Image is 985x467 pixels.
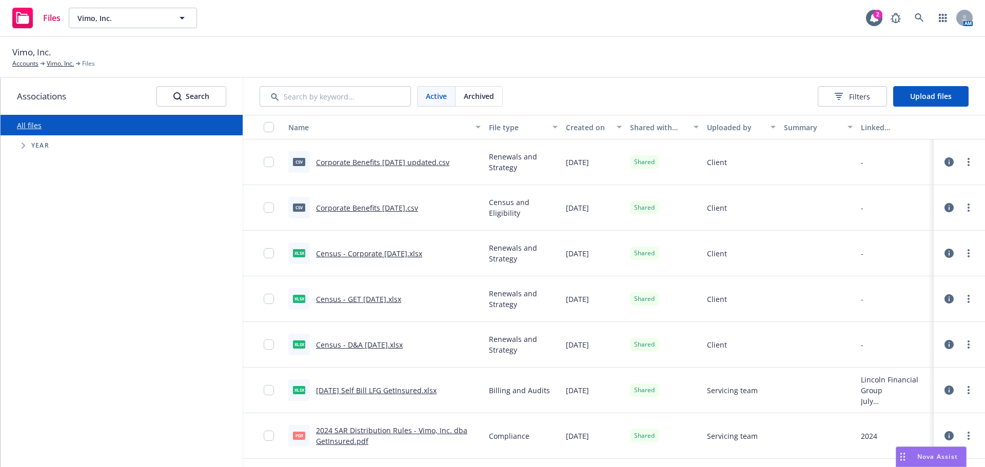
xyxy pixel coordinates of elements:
a: Census - GET [DATE].xlsx [316,294,401,304]
span: [DATE] [566,385,589,396]
span: Year [31,143,49,149]
span: pdf [293,432,305,439]
div: - [861,339,863,350]
span: [DATE] [566,339,589,350]
span: Billing and Audits [489,385,550,396]
button: Nova Assist [896,446,967,467]
button: Name [284,115,485,139]
a: Files [8,4,65,32]
button: Upload files [893,86,969,107]
input: Toggle Row Selected [264,431,274,441]
span: csv [293,158,305,166]
div: Name [288,122,469,133]
span: Files [43,14,61,22]
span: Renewals and Strategy [489,151,558,173]
input: Toggle Row Selected [264,294,274,304]
div: Summary [784,122,841,133]
span: csv [293,204,305,211]
button: Shared with client [626,115,703,139]
div: - [861,294,863,304]
button: Summary [780,115,857,139]
span: Client [707,248,727,259]
a: Corporate Benefits [DATE].csv [316,203,418,213]
span: Shared [634,431,655,440]
span: Client [707,157,727,168]
a: more [962,338,975,351]
span: [DATE] [566,248,589,259]
span: Shared [634,203,655,212]
a: Search [909,8,930,28]
span: Archived [464,91,494,101]
span: xlsx [293,249,305,257]
span: Vimo, Inc. [77,13,166,24]
a: Accounts [12,59,38,68]
a: more [962,156,975,168]
button: File type [485,115,562,139]
a: [DATE] Self Bill LFG GetInsured.xlsx [316,385,437,395]
span: Filters [835,91,870,102]
input: Search by keyword... [260,86,411,107]
input: Toggle Row Selected [264,385,274,395]
button: Filters [818,86,887,107]
input: Toggle Row Selected [264,157,274,167]
button: Vimo, Inc. [69,8,197,28]
div: - [861,157,863,168]
a: All files [17,120,42,130]
span: Compliance [489,431,529,441]
span: Renewals and Strategy [489,242,558,264]
div: Uploaded by [707,122,764,133]
span: Client [707,294,727,304]
span: [DATE] [566,157,589,168]
span: Renewals and Strategy [489,288,558,310]
a: more [962,430,975,442]
span: Associations [17,90,66,103]
span: Servicing team [707,385,758,396]
a: Report a Bug [885,8,906,28]
span: Shared [634,294,655,303]
span: Shared [634,340,655,349]
div: Drag to move [896,447,909,466]
span: Active [426,91,447,101]
span: [DATE] [566,294,589,304]
button: Linked associations [857,115,934,139]
input: Toggle Row Selected [264,339,274,350]
span: Files [82,59,95,68]
span: [DATE] [566,431,589,441]
div: - [861,202,863,213]
div: July [861,396,930,407]
div: File type [489,122,546,133]
a: more [962,384,975,396]
div: Shared with client [630,122,687,133]
span: Shared [634,157,655,167]
span: Client [707,339,727,350]
input: Toggle Row Selected [264,248,274,258]
span: Filters [849,91,870,102]
input: Select all [264,122,274,132]
a: Corporate Benefits [DATE] updated.csv [316,157,449,167]
a: Vimo, Inc. [47,59,74,68]
div: Linked associations [861,122,930,133]
div: Tree Example [1,135,243,156]
div: 2024 [861,431,877,441]
span: Vimo, Inc. [12,46,51,59]
a: Switch app [933,8,953,28]
a: Census - Corporate [DATE].xlsx [316,249,422,258]
span: Servicing team [707,431,758,441]
div: Search [173,87,209,106]
span: xlsx [293,386,305,394]
span: Census and Eligibility [489,197,558,218]
span: xlsx [293,295,305,302]
span: Nova Assist [917,452,958,461]
div: - [861,248,863,259]
div: Created on [566,122,610,133]
div: Lincoln Financial Group [861,374,930,396]
button: Created on [562,115,626,139]
span: Shared [634,249,655,258]
span: Renewals and Strategy [489,334,558,355]
span: xlsx [293,340,305,348]
span: Upload files [910,91,952,101]
a: more [962,247,975,259]
svg: Search [173,92,182,100]
a: 2024 SAR Distribution Rules - Vimo, Inc. dba GetInsured.pdf [316,425,467,446]
a: more [962,293,975,305]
